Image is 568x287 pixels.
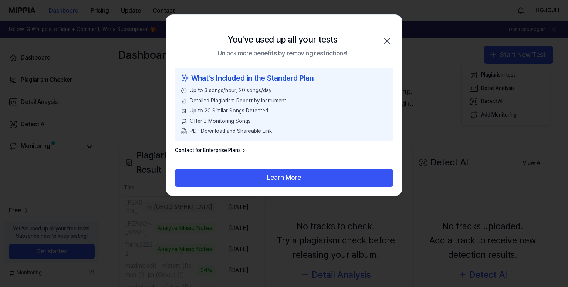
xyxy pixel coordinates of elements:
[181,72,387,84] div: What’s Included in the Standard Plan
[190,107,268,115] span: Up to 20 Similar Songs Detected
[175,169,393,187] button: Learn More
[227,33,338,47] div: You've used up all your tests
[190,87,271,94] span: Up to 3 songs/hour, 20 songs/day
[190,118,251,125] span: Offer 3 Monitoring Songs
[181,72,190,84] img: sparkles icon
[217,48,347,59] div: Unlock more benefits by removing restrictions!
[175,147,247,154] a: Contact for Enterprise Plans
[190,97,286,105] span: Detailed Plagiarism Report by Instrument
[190,128,272,135] span: PDF Download and Shareable Link
[181,128,187,134] img: PDF Download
